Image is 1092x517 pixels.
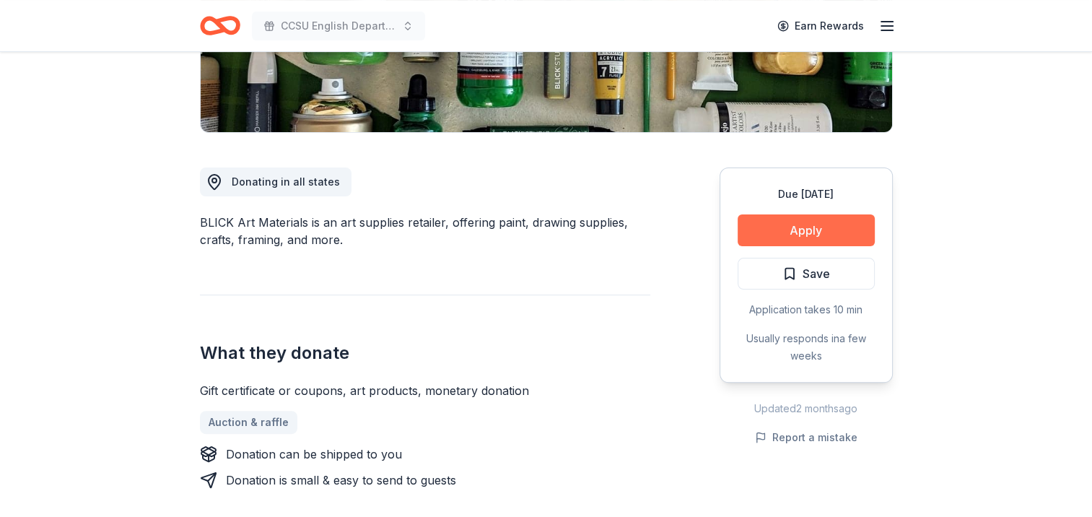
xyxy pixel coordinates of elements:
[738,330,875,365] div: Usually responds in a few weeks
[200,9,240,43] a: Home
[226,472,456,489] div: Donation is small & easy to send to guests
[226,446,402,463] div: Donation can be shipped to you
[720,400,893,417] div: Updated 2 months ago
[200,411,297,434] a: Auction & raffle
[738,258,875,290] button: Save
[281,17,396,35] span: CCSU English Department Silent Auction
[738,214,875,246] button: Apply
[200,382,650,399] div: Gift certificate or coupons, art products, monetary donation
[200,342,650,365] h2: What they donate
[769,13,873,39] a: Earn Rewards
[755,429,857,446] button: Report a mistake
[738,186,875,203] div: Due [DATE]
[738,301,875,318] div: Application takes 10 min
[803,264,830,283] span: Save
[252,12,425,40] button: CCSU English Department Silent Auction
[232,175,340,188] span: Donating in all states
[200,214,650,248] div: BLICK Art Materials is an art supplies retailer, offering paint, drawing supplies, crafts, framin...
